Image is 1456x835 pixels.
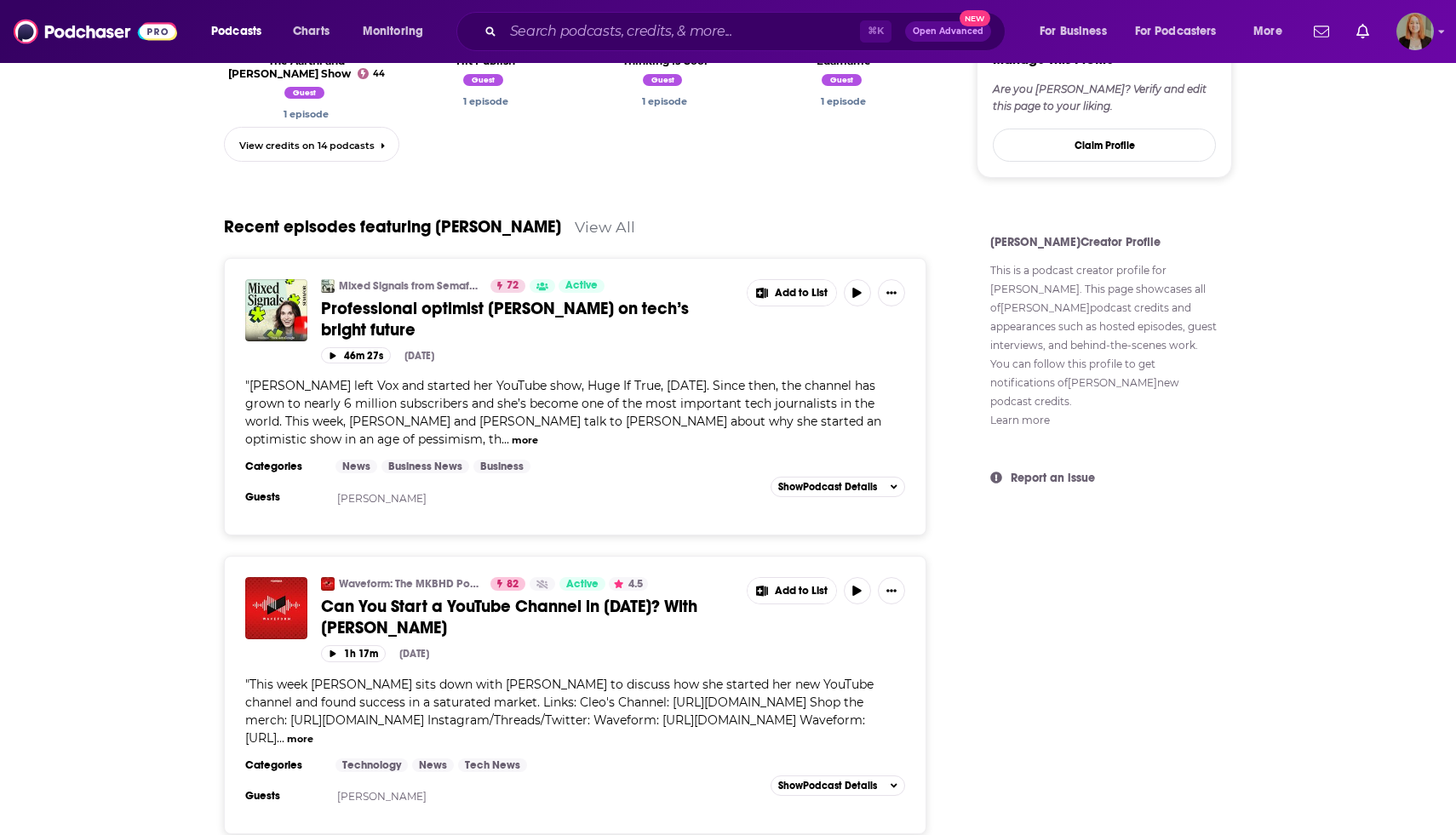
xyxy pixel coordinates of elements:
[339,577,479,591] a: Waveform: The MKBHD Podcast
[507,576,519,593] span: 82
[463,95,508,107] a: Cleo Abram
[463,77,507,89] a: Cleo Abram
[1241,18,1304,45] button: open menu
[199,18,284,45] button: open menu
[1253,20,1282,43] span: More
[1135,20,1217,43] span: For Podcasters
[337,790,427,803] a: [PERSON_NAME]
[463,74,503,86] span: Guest
[245,279,307,341] img: Professional optimist Cleo Abram on tech’s bright future
[245,460,322,473] h3: Categories
[490,279,525,293] a: 72
[473,460,530,473] a: Business
[778,481,877,493] span: Show Podcast Details
[284,108,329,120] a: Cleo Abram
[373,71,385,77] span: 44
[1307,17,1336,46] a: Show notifications dropdown
[960,10,990,26] span: New
[245,789,322,803] h3: Guests
[335,758,408,772] a: Technology
[993,129,1216,162] button: Claim Profile
[822,74,862,86] span: Guest
[321,577,335,591] img: Waveform: The MKBHD Podcast
[239,140,375,152] span: View credits on 14 podcasts
[990,261,1218,430] p: This is a podcast creator profile for . This page showcases all of [PERSON_NAME] podcast credits ...
[399,648,429,660] div: [DATE]
[284,89,329,101] a: Cleo Abram
[321,279,335,293] img: Mixed Signals from Semafor Media
[990,235,1218,249] h4: [PERSON_NAME] Creator Profile
[1124,18,1241,45] button: open menu
[293,20,330,43] span: Charts
[321,298,689,340] span: Professional optimist [PERSON_NAME] on tech’s bright future
[642,95,687,107] a: Cleo Abram
[458,758,527,772] a: Tech News
[778,780,877,792] span: Show Podcast Details
[490,577,525,591] a: 82
[905,21,991,42] button: Open AdvancedNew
[878,577,905,604] button: Show More Button
[643,77,687,89] a: Cleo Abram
[321,596,697,638] span: Can You Start a YouTube Channel in [DATE]? With [PERSON_NAME]
[559,577,605,591] a: Active
[1396,13,1434,50] span: Logged in as emckenzie
[358,68,385,79] a: 44
[277,730,284,746] span: ...
[245,378,881,447] span: [PERSON_NAME] left Vox and started her YouTube show, Huge If True, [DATE]. Since then, the channe...
[321,347,391,363] button: 46m 27s
[990,414,1050,426] a: Show additional information
[351,18,445,45] button: open menu
[321,596,735,638] a: Can You Start a YouTube Channel in [DATE]? With [PERSON_NAME]
[771,775,905,796] button: ShowPodcast Details
[284,87,324,99] span: Guest
[860,20,891,43] span: ⌘ K
[993,81,1216,115] div: Are you [PERSON_NAME]? Verify and edit this page to your liking.
[512,433,538,448] button: more
[1396,13,1434,50] button: Show profile menu
[775,287,828,300] span: Add to List
[287,732,313,746] button: more
[1028,18,1128,45] button: open menu
[245,677,874,746] span: This week [PERSON_NAME] sits down with [PERSON_NAME] to discuss how she started her new YouTube c...
[507,277,519,295] span: 72
[643,74,683,86] span: Guest
[228,54,351,80] a: The Aarthi and Sriram Show
[363,20,423,43] span: Monitoring
[503,18,860,45] input: Search podcasts, credits, & more...
[337,492,427,505] a: [PERSON_NAME]
[245,577,307,639] img: Can You Start a YouTube Channel in 2023? With Cleo Abram
[282,18,340,45] a: Charts
[502,432,509,447] span: ...
[822,77,866,89] a: Cleo Abram
[990,283,1080,295] a: [PERSON_NAME]
[321,298,735,340] a: Professional optimist [PERSON_NAME] on tech’s bright future
[1040,20,1107,43] span: For Business
[771,477,905,497] button: ShowPodcast Details
[245,677,874,746] span: "
[575,218,635,236] a: View All
[473,12,1022,51] div: Search podcasts, credits, & more...
[990,471,1218,485] button: Report an issue
[224,127,399,162] a: View credits on 14 podcasts
[339,279,479,293] a: Mixed Signals from Semafor Media
[566,576,599,593] span: Active
[775,585,828,598] span: Add to List
[878,279,905,306] button: Show More Button
[913,27,983,36] span: Open Advanced
[245,490,322,504] h3: Guests
[412,758,454,772] a: News
[748,280,836,306] button: Show More Button
[224,216,561,237] a: Recent episodes featuring [PERSON_NAME]
[609,577,648,591] button: 4.5
[381,460,469,473] a: Business News
[211,20,261,43] span: Podcasts
[14,15,177,48] img: Podchaser - Follow, Share and Rate Podcasts
[335,460,377,473] a: News
[245,378,881,447] span: "
[559,279,605,293] a: Active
